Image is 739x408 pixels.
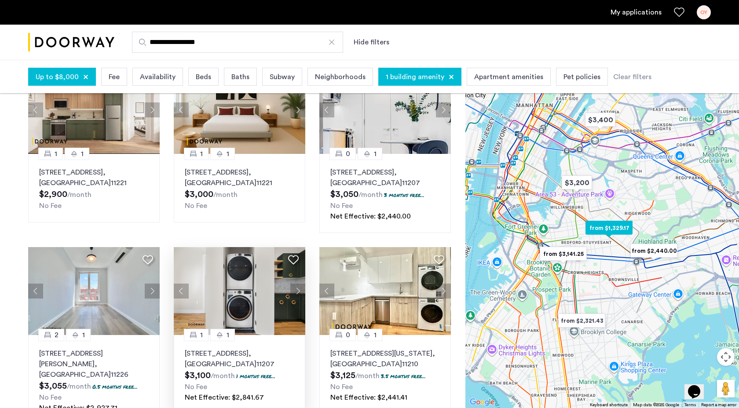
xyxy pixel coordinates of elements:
[468,397,497,408] a: Open this area in Google Maps (opens a new window)
[55,149,57,159] span: 1
[611,7,662,18] a: My application
[82,330,85,340] span: 1
[185,394,264,401] span: Net Effective: $2,841.67
[132,32,343,53] input: Apartment Search
[330,394,407,401] span: Net Effective: $2,441.41
[436,102,451,117] button: Next apartment
[28,154,160,222] a: 11[STREET_ADDRESS], [GEOGRAPHIC_DATA]11221No Fee
[39,167,149,188] p: [STREET_ADDRESS] 11221
[563,72,600,82] span: Pet policies
[28,102,43,117] button: Previous apartment
[374,330,377,340] span: 1
[613,72,651,82] div: Clear filters
[684,402,696,408] a: Terms (opens in new tab)
[582,218,636,238] div: from $1,329.17
[39,382,67,390] span: $3,055
[590,402,628,408] button: Keyboard shortcuts
[330,371,355,380] span: $3,125
[355,372,380,379] sub: /month
[39,394,62,401] span: No Fee
[67,191,91,198] sub: /month
[330,202,353,209] span: No Fee
[145,102,160,117] button: Next apartment
[359,191,383,198] sub: /month
[633,403,679,407] span: Map data ©2025 Google
[185,190,213,199] span: $3,000
[319,66,451,154] img: 360ac8f6-4482-47b0-bc3d-3cb89b569d10_638912104442931563.png
[436,284,451,299] button: Next apartment
[67,383,91,390] sub: /month
[213,191,238,198] sub: /month
[174,247,306,335] img: 2016_638467439364871468.jpeg
[28,66,160,154] img: dc6efc1f-24ba-4395-9182-45437e21be9a_638934096194188368.png
[196,72,211,82] span: Beds
[582,110,619,130] div: $3,400
[684,373,713,399] iframe: chat widget
[140,72,176,82] span: Availability
[474,72,543,82] span: Apartment amenities
[92,383,138,390] p: 0.5 months free...
[346,149,350,159] span: 0
[717,380,735,397] button: Drag Pegman onto the map to open Street View
[330,167,440,188] p: [STREET_ADDRESS] 11207
[28,26,114,59] img: logo
[468,397,497,408] img: Google
[200,149,203,159] span: 1
[185,348,294,369] p: [STREET_ADDRESS] 11207
[330,348,440,369] p: [STREET_ADDRESS][US_STATE] 11210
[227,149,229,159] span: 1
[558,173,596,193] div: $3,200
[319,102,334,117] button: Previous apartment
[319,154,451,233] a: 01[STREET_ADDRESS], [GEOGRAPHIC_DATA]112073 months free...No FeeNet Effective: $2,440.00
[109,72,120,82] span: Fee
[386,72,444,82] span: 1 building amenity
[185,371,211,380] span: $3,100
[174,284,189,299] button: Previous apartment
[211,372,235,379] sub: /month
[145,284,160,299] button: Next apartment
[697,5,711,19] div: OY
[717,348,735,366] button: Map camera controls
[290,284,305,299] button: Next apartment
[39,202,62,209] span: No Fee
[319,247,451,335] img: 0560f859-1e4f-4f09-9498-44dfcbb59550_638898356707822599.png
[330,213,411,220] span: Net Effective: $2,440.00
[555,311,609,331] div: from $2,321.43
[330,383,353,390] span: No Fee
[236,372,275,380] p: 1 months free...
[346,330,350,340] span: 0
[39,190,67,199] span: $2,900
[81,149,84,159] span: 1
[270,72,295,82] span: Subway
[174,102,189,117] button: Previous apartment
[536,244,590,264] div: from $3,141.25
[55,330,59,340] span: 2
[185,167,294,188] p: [STREET_ADDRESS] 11221
[354,37,389,47] button: Show or hide filters
[231,72,249,82] span: Baths
[39,348,149,380] p: [STREET_ADDRESS][PERSON_NAME] 11226
[315,72,366,82] span: Neighborhoods
[701,402,736,408] a: Report a map error
[174,154,305,222] a: 11[STREET_ADDRESS], [GEOGRAPHIC_DATA]11221No Fee
[384,191,424,199] p: 3 months free...
[330,190,359,199] span: $3,050
[28,26,114,59] a: Cazamio logo
[374,149,377,159] span: 1
[185,383,207,390] span: No Fee
[28,284,43,299] button: Previous apartment
[200,330,203,340] span: 1
[381,372,426,380] p: 3.5 months free...
[174,66,306,154] img: dc6efc1f-24ba-4395-9182-45437e21be9a_638934096193930341.png
[185,202,207,209] span: No Fee
[28,247,160,335] img: 2014_638491587183792883.jpeg
[227,330,229,340] span: 1
[319,284,334,299] button: Previous apartment
[627,241,681,261] div: from $2,440.00
[290,102,305,117] button: Next apartment
[36,72,79,82] span: Up to $8,000
[674,7,684,18] a: Favorites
